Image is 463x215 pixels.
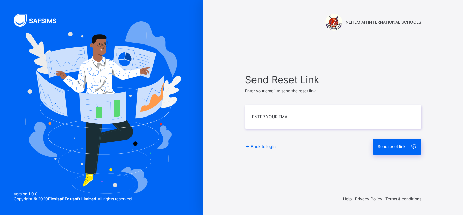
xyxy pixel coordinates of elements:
[245,144,276,149] a: Back to login
[355,196,382,201] span: Privacy Policy
[14,14,64,27] img: SAFSIMS Logo
[378,144,406,149] span: Send reset link
[325,14,342,31] img: NEHEMIAH INTERNATIONAL SCHOOLS
[14,191,133,196] span: Version 1.0.0
[346,20,421,25] span: NEHEMIAH INTERNATIONAL SCHOOLS
[245,74,421,86] span: Send Reset Link
[251,144,276,149] span: Back to login
[385,196,421,201] span: Terms & conditions
[22,21,182,193] img: Hero Image
[245,88,316,93] span: Enter your email to send the reset link
[48,196,98,201] strong: Flexisaf Edusoft Limited.
[343,196,352,201] span: Help
[14,196,133,201] span: Copyright © 2020 All rights reserved.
